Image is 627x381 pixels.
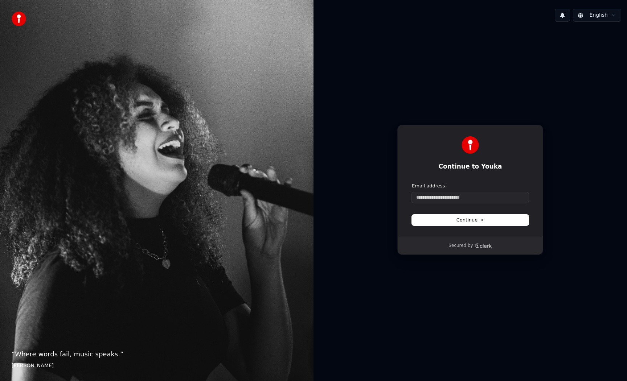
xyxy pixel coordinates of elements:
[412,215,529,225] button: Continue
[12,12,26,26] img: youka
[12,349,302,359] p: “ Where words fail, music speaks. ”
[448,243,473,249] p: Secured by
[456,217,484,223] span: Continue
[412,162,529,171] h1: Continue to Youka
[462,136,479,154] img: Youka
[12,362,302,369] footer: [PERSON_NAME]
[475,243,492,248] a: Clerk logo
[412,183,445,189] label: Email address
